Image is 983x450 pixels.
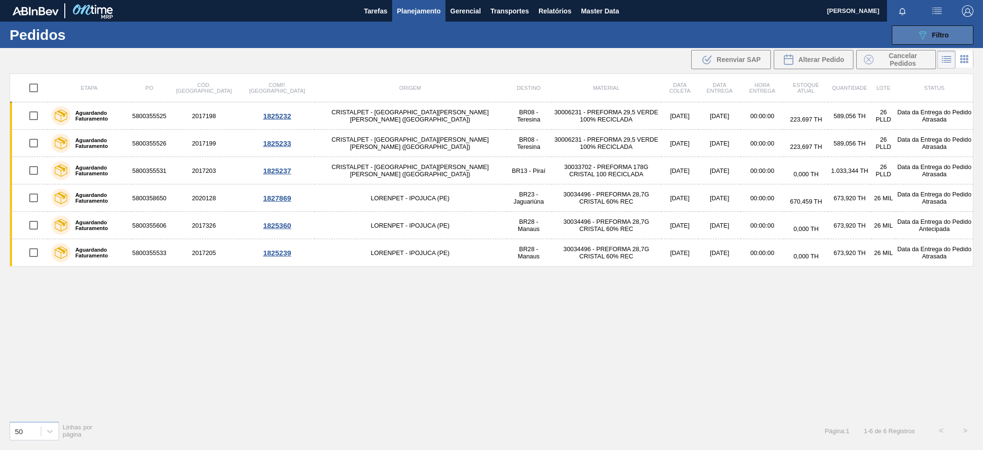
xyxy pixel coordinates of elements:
span: Alterar Pedido [798,56,844,63]
span: 0,000 TH [793,253,818,260]
td: 673,920 TH [828,212,871,239]
td: 30034496 - PREFORMA 28,7G CRISTAL 60% REC [551,212,661,239]
span: Comp. [GEOGRAPHIC_DATA] [249,82,305,94]
td: 30034496 - PREFORMA 28,7G CRISTAL 60% REC [551,239,661,267]
div: Alterar Pedido [774,50,853,69]
td: BR08 - Teresina [506,130,551,157]
span: Transportes [491,5,529,17]
td: 2017205 [168,239,240,267]
div: 50 [15,427,23,435]
td: 00:00:00 [741,212,784,239]
div: Visão em Cards [956,50,973,69]
td: [DATE] [698,212,741,239]
span: Destino [517,85,541,91]
td: LORENPET - IPOJUCA (PE) [314,239,506,267]
td: LORENPET - IPOJUCA (PE) [314,184,506,212]
td: [DATE] [661,184,699,212]
td: 30006231 - PREFORMA 29,5 VERDE 100% RECICLADA [551,130,661,157]
td: [DATE] [661,130,699,157]
button: Notificações [887,4,918,18]
td: 5800355526 [131,130,168,157]
span: 223,697 TH [790,143,822,150]
td: Data da Entrega do Pedido Atrasada [896,157,973,184]
td: [DATE] [698,184,741,212]
td: BR23 - Jaguariúna [506,184,551,212]
td: [DATE] [661,239,699,267]
a: Aguardando Faturamento58003555262017199CRISTALPET - [GEOGRAPHIC_DATA][PERSON_NAME][PERSON_NAME] (... [10,130,973,157]
a: Aguardando Faturamento58003555312017203CRISTALPET - [GEOGRAPHIC_DATA][PERSON_NAME][PERSON_NAME] (... [10,157,973,184]
span: Filtro [932,31,949,39]
td: 589,056 TH [828,102,871,130]
span: Material [593,85,620,91]
div: 1825360 [241,221,313,230]
label: Aguardando Faturamento [71,247,127,258]
span: 1 - 6 de 6 Registros [864,427,915,435]
td: CRISTALPET - [GEOGRAPHIC_DATA][PERSON_NAME][PERSON_NAME] ([GEOGRAPHIC_DATA]) [314,102,506,130]
span: Etapa [81,85,97,91]
td: 00:00:00 [741,157,784,184]
td: 673,920 TH [828,184,871,212]
td: 5800355531 [131,157,168,184]
label: Aguardando Faturamento [71,165,127,176]
button: > [953,419,977,443]
label: Aguardando Faturamento [71,219,127,231]
div: 1825233 [241,139,313,147]
td: BR13 - Piraí [506,157,551,184]
div: Cancelar Pedidos em Massa [856,50,936,69]
td: 2017326 [168,212,240,239]
td: 30033702 - PREFORMA 178G CRISTAL 100 RECICLADA [551,157,661,184]
span: 0,000 TH [793,170,818,178]
span: Planejamento [397,5,441,17]
span: Tarefas [364,5,387,17]
td: Data da Entrega do Pedido Antecipada [896,212,973,239]
td: 5800355525 [131,102,168,130]
td: 1.033,344 TH [828,157,871,184]
td: LORENPET - IPOJUCA (PE) [314,212,506,239]
div: 1825232 [241,112,313,120]
td: 5800355533 [131,239,168,267]
span: Master Data [581,5,619,17]
td: 589,056 TH [828,130,871,157]
span: Linhas por página [63,424,93,438]
span: Página : 1 [825,427,849,435]
td: 26 PLLD [871,102,896,130]
td: CRISTALPET - [GEOGRAPHIC_DATA][PERSON_NAME][PERSON_NAME] ([GEOGRAPHIC_DATA]) [314,157,506,184]
h1: Pedidos [10,29,155,40]
td: 26 MIL [871,212,896,239]
td: 26 PLLD [871,157,896,184]
span: 223,697 TH [790,116,822,123]
span: Gerencial [450,5,481,17]
td: Data da Entrega do Pedido Atrasada [896,102,973,130]
td: Data da Entrega do Pedido Atrasada [896,184,973,212]
a: Aguardando Faturamento58003555252017198CRISTALPET - [GEOGRAPHIC_DATA][PERSON_NAME][PERSON_NAME] (... [10,102,973,130]
button: Cancelar Pedidos [856,50,936,69]
span: Hora Entrega [749,82,775,94]
td: 30034496 - PREFORMA 28,7G CRISTAL 60% REC [551,184,661,212]
span: Relatórios [539,5,571,17]
td: [DATE] [661,102,699,130]
div: Visão em Lista [937,50,956,69]
td: [DATE] [661,212,699,239]
span: Reenviar SAP [717,56,761,63]
td: BR08 - Teresina [506,102,551,130]
span: Origem [399,85,421,91]
span: Estoque atual [793,82,819,94]
td: 2020128 [168,184,240,212]
td: 00:00:00 [741,184,784,212]
span: Lote [876,85,890,91]
td: 30006231 - PREFORMA 29,5 VERDE 100% RECICLADA [551,102,661,130]
a: Aguardando Faturamento58003556062017326LORENPET - IPOJUCA (PE)BR28 - Manaus30034496 - PREFORMA 28... [10,212,973,239]
td: [DATE] [661,157,699,184]
span: PO [145,85,153,91]
td: 2017199 [168,130,240,157]
td: 26 MIL [871,239,896,267]
span: Data coleta [669,82,690,94]
label: Aguardando Faturamento [71,192,127,204]
img: userActions [931,5,943,17]
td: 673,920 TH [828,239,871,267]
td: 5800358650 [131,184,168,212]
button: Filtro [892,25,973,45]
td: 2017203 [168,157,240,184]
span: Quantidade [832,85,867,91]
